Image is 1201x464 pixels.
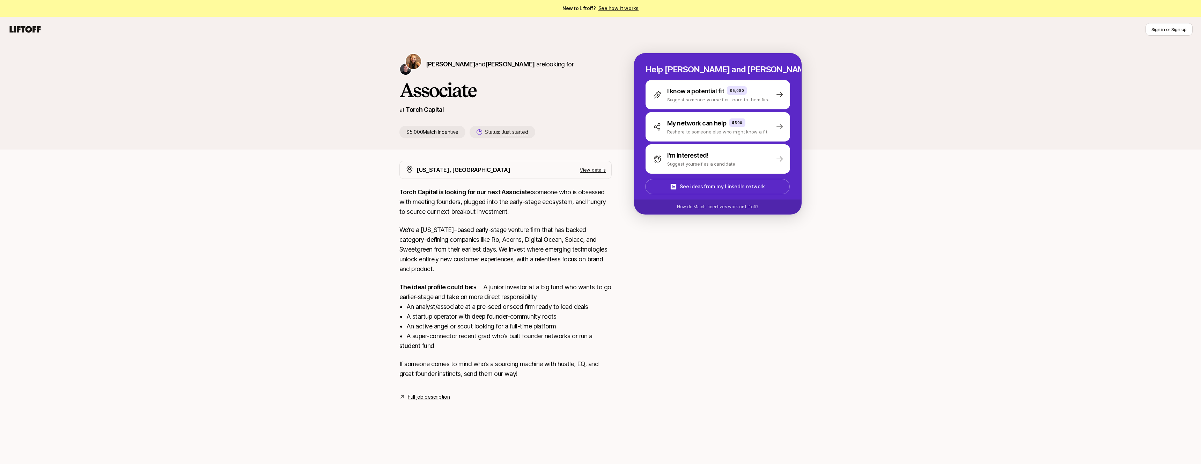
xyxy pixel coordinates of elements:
[667,86,724,96] p: I know a potential fit
[399,80,612,101] h1: Associate
[399,126,465,138] p: $5,000 Match Incentive
[399,188,532,196] strong: Torch Capital is looking for our next Associate:
[646,65,790,74] p: Help [PERSON_NAME] and [PERSON_NAME] hire
[399,187,612,217] p: someone who is obsessed with meeting founders, plugged into the early-stage ecosystem, and hungry...
[667,118,727,128] p: My network can help
[680,182,765,191] p: See ideas from my LinkedIn network
[399,282,612,351] p: • A junior investor at a big fund who wants to go earlier-stage and take on more direct responsib...
[426,60,475,68] span: [PERSON_NAME]
[485,60,535,68] span: [PERSON_NAME]
[1145,23,1193,36] button: Sign in or Sign up
[400,64,411,75] img: Christopher Harper
[598,5,639,11] a: See how it works
[667,151,708,160] p: I'm interested!
[475,60,535,68] span: and
[426,59,574,69] p: are looking for
[399,105,404,114] p: at
[406,54,421,69] img: Katie Reiner
[732,120,743,125] p: $500
[502,129,528,135] span: Just started
[399,225,612,274] p: We’re a [US_STATE]–based early-stage venture firm that has backed category-defining companies lik...
[399,359,612,379] p: If someone comes to mind who’s a sourcing machine with hustle, EQ, and great founder instincts, s...
[399,283,473,291] strong: The ideal profile could be:
[408,393,450,401] a: Full job description
[485,128,528,136] p: Status:
[580,166,606,173] p: View details
[730,88,744,93] p: $5,000
[417,165,510,174] p: [US_STATE], [GEOGRAPHIC_DATA]
[562,4,639,13] span: New to Liftoff?
[667,160,735,167] p: Suggest yourself as a candidate
[677,204,759,210] p: How do Match Incentives work on Liftoff?
[667,128,767,135] p: Reshare to someone else who might know a fit
[406,106,444,113] a: Torch Capital
[667,96,770,103] p: Suggest someone yourself or share to them first
[645,179,790,194] button: See ideas from my LinkedIn network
